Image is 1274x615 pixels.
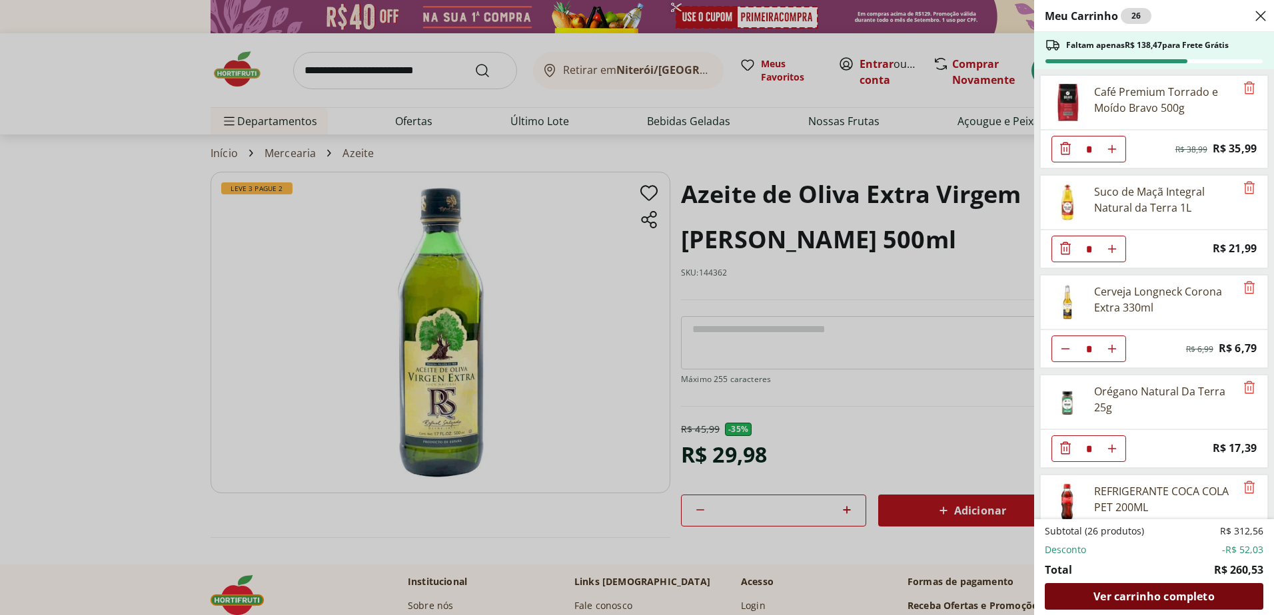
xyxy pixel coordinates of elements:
[1175,144,1207,155] span: R$ 38,99
[1099,435,1125,462] button: Aumentar Quantidade
[1052,335,1079,362] button: Diminuir Quantidade
[1094,84,1235,116] div: Café Premium Torrado e Moído Bravo 500g
[1214,562,1263,578] span: R$ 260,53
[1241,180,1257,196] button: Remove
[1241,380,1257,396] button: Remove
[1241,280,1257,296] button: Remove
[1222,543,1263,556] span: -R$ 52,03
[1213,240,1257,258] span: R$ 21,99
[1079,136,1099,162] input: Quantidade Atual
[1094,483,1235,515] div: REFRIGERANTE COCA COLA PET 200ML
[1079,436,1099,461] input: Quantidade Atual
[1049,184,1086,221] img: Suco de Maçã Integral Natural da Terra 1L
[1213,439,1257,457] span: R$ 17,39
[1121,8,1151,24] div: 26
[1241,480,1257,496] button: Remove
[1213,140,1257,158] span: R$ 35,99
[1045,583,1263,610] a: Ver carrinho completo
[1049,84,1086,121] img: Café Premium Torrado e Moído Bravo 500g
[1079,336,1099,361] input: Quantidade Atual
[1052,236,1079,262] button: Diminuir Quantidade
[1045,524,1144,538] span: Subtotal (26 produtos)
[1093,591,1214,602] span: Ver carrinho completo
[1099,335,1125,362] button: Aumentar Quantidade
[1241,81,1257,97] button: Remove
[1186,344,1213,355] span: R$ 6,99
[1045,8,1151,24] h2: Meu Carrinho
[1219,339,1257,357] span: R$ 6,79
[1052,435,1079,462] button: Diminuir Quantidade
[1094,383,1235,415] div: Orégano Natural Da Terra 25g
[1066,40,1229,51] span: Faltam apenas R$ 138,47 para Frete Grátis
[1045,543,1086,556] span: Desconto
[1052,136,1079,162] button: Diminuir Quantidade
[1099,136,1125,162] button: Aumentar Quantidade
[1079,236,1099,262] input: Quantidade Atual
[1049,284,1086,321] img: Cerveja Longneck Corona Extra 330ml
[1094,184,1235,216] div: Suco de Maçã Integral Natural da Terra 1L
[1045,562,1072,578] span: Total
[1094,284,1235,315] div: Cerveja Longneck Corona Extra 330ml
[1099,236,1125,262] button: Aumentar Quantidade
[1220,524,1263,538] span: R$ 312,56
